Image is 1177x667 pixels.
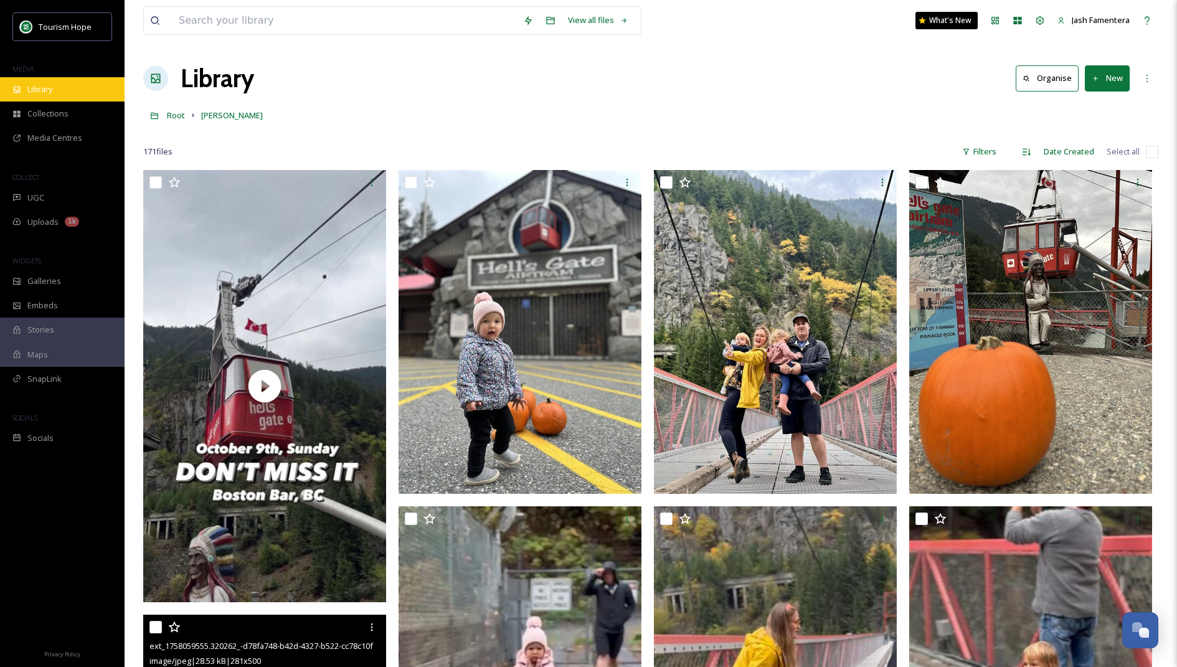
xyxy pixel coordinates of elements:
[201,108,263,123] a: [PERSON_NAME]
[27,216,59,228] span: Uploads
[173,7,517,34] input: Search your library
[27,349,48,361] span: Maps
[12,256,41,265] span: WIDGETS
[20,21,32,33] img: logo.png
[1107,146,1140,158] span: Select all
[1016,65,1079,91] button: Organise
[143,146,173,158] span: 171 file s
[956,140,1003,164] div: Filters
[1016,65,1085,91] a: Organise
[27,373,62,385] span: SnapLink
[143,170,386,602] img: thumbnail
[27,275,61,287] span: Galleries
[201,110,263,121] span: [PERSON_NAME]
[167,108,185,123] a: Root
[909,170,1152,494] img: ext_1758059556.031721_-628fe47e-0c23-4550-b1da-e169b0ae69ef.jpg
[1122,612,1158,648] button: Open Chat
[44,650,80,658] span: Privacy Policy
[167,110,185,121] span: Root
[65,217,79,227] div: 1k
[399,170,641,494] img: ext_1758059556.151255_-06b2fad0-00bc-44d7-848d-5152d93b877e.jpg
[149,640,404,651] span: ext_1758059555.320262_-d78fa748-b42d-4327-b522-cc78c10f0d25.jpg
[44,646,80,661] a: Privacy Policy
[27,108,69,120] span: Collections
[27,324,54,336] span: Stories
[915,12,978,29] a: What's New
[27,83,52,95] span: Library
[1038,140,1100,164] div: Date Created
[39,21,92,32] span: Tourism Hope
[27,192,44,204] span: UGC
[149,655,261,666] span: image/jpeg | 28.53 kB | 281 x 500
[181,60,254,97] a: Library
[27,300,58,311] span: Embeds
[27,432,54,444] span: Socials
[1072,14,1130,26] span: Jash Famentera
[654,170,897,494] img: ext_1758059556.074812_-0da9e28b-9cc2-4a7b-8dbe-101e19a3c990.jpg
[27,132,82,144] span: Media Centres
[1051,8,1136,32] a: Jash Famentera
[12,413,37,422] span: SOCIALS
[12,64,34,73] span: MEDIA
[12,173,39,182] span: COLLECT
[562,8,635,32] a: View all files
[1085,65,1130,91] button: New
